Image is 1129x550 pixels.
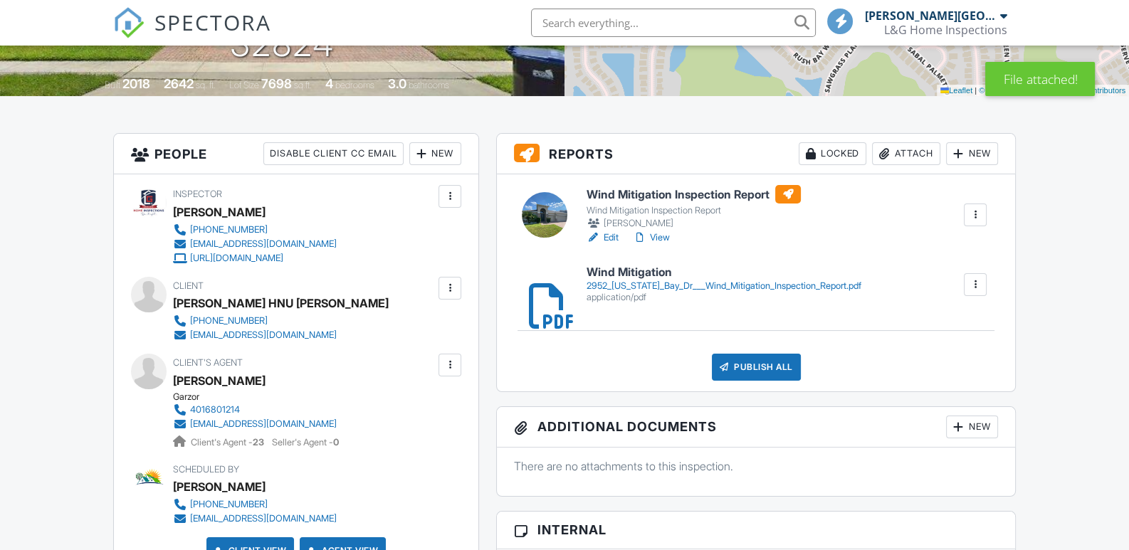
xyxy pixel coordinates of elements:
[587,266,861,279] h6: Wind Mitigation
[587,185,801,231] a: Wind Mitigation Inspection Report Wind Mitigation Inspection Report [PERSON_NAME]
[272,437,339,448] span: Seller's Agent -
[190,238,337,250] div: [EMAIL_ADDRESS][DOMAIN_NAME]
[113,7,145,38] img: The Best Home Inspection Software - Spectora
[164,76,194,91] div: 2642
[497,134,1015,174] h3: Reports
[872,142,940,165] div: Attach
[114,134,479,174] h3: People
[190,418,337,430] div: [EMAIL_ADDRESS][DOMAIN_NAME]
[190,404,240,416] div: 4016801214
[325,76,333,91] div: 4
[940,86,972,95] a: Leaflet
[173,201,266,223] div: [PERSON_NAME]
[173,417,337,431] a: [EMAIL_ADDRESS][DOMAIN_NAME]
[975,86,977,95] span: |
[105,80,120,90] span: Built
[190,329,337,341] div: [EMAIL_ADDRESS][DOMAIN_NAME]
[514,458,998,474] p: There are no attachments to this inspection.
[409,142,461,165] div: New
[864,9,996,23] div: [PERSON_NAME][GEOGRAPHIC_DATA]
[173,357,243,368] span: Client's Agent
[587,205,801,216] div: Wind Mitigation Inspection Report
[173,328,377,342] a: [EMAIL_ADDRESS][DOMAIN_NAME]
[173,476,266,497] div: [PERSON_NAME]
[190,253,283,264] div: [URL][DOMAIN_NAME]
[587,292,861,303] div: application/pdf
[113,19,271,49] a: SPECTORA
[190,499,268,510] div: [PHONE_NUMBER]
[122,76,150,91] div: 2018
[253,437,264,448] strong: 23
[173,280,204,291] span: Client
[173,223,337,237] a: [PHONE_NUMBER]
[497,512,1015,549] h3: Internal
[333,437,339,448] strong: 0
[173,370,266,391] a: [PERSON_NAME]
[190,513,337,524] div: [EMAIL_ADDRESS][DOMAIN_NAME]
[190,315,268,327] div: [PHONE_NUMBER]
[979,86,1017,95] a: © MapTiler
[173,237,337,251] a: [EMAIL_ADDRESS][DOMAIN_NAME]
[154,7,271,37] span: SPECTORA
[173,512,337,526] a: [EMAIL_ADDRESS][DOMAIN_NAME]
[173,464,239,475] span: Scheduled By
[173,314,377,328] a: [PHONE_NUMBER]
[173,391,348,403] div: Garzor
[294,80,312,90] span: sq.ft.
[173,251,337,265] a: [URL][DOMAIN_NAME]
[190,224,268,236] div: [PHONE_NUMBER]
[409,80,449,90] span: bathrooms
[587,280,861,292] div: 2952_[US_STATE]_Bay_Dr___Wind_Mitigation_Inspection_Report.pdf
[173,189,222,199] span: Inspector
[497,407,1015,448] h3: Additional Documents
[531,9,816,37] input: Search everything...
[335,80,374,90] span: bedrooms
[229,80,259,90] span: Lot Size
[263,142,404,165] div: Disable Client CC Email
[946,416,998,438] div: New
[587,216,801,231] div: [PERSON_NAME]
[261,76,292,91] div: 7698
[985,62,1095,96] div: File attached!
[633,231,670,245] a: View
[173,497,337,512] a: [PHONE_NUMBER]
[587,231,619,245] a: Edit
[712,354,801,381] div: Publish All
[173,403,337,417] a: 4016801214
[191,437,266,448] span: Client's Agent -
[196,80,216,90] span: sq. ft.
[587,185,801,203] h6: Wind Mitigation Inspection Report
[173,292,389,314] div: [PERSON_NAME] HNU [PERSON_NAME]
[388,76,406,91] div: 3.0
[883,23,1007,37] div: L&G Home Inspections
[799,142,866,165] div: Locked
[587,266,861,302] a: Wind Mitigation 2952_[US_STATE]_Bay_Dr___Wind_Mitigation_Inspection_Report.pdf application/pdf
[946,142,998,165] div: New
